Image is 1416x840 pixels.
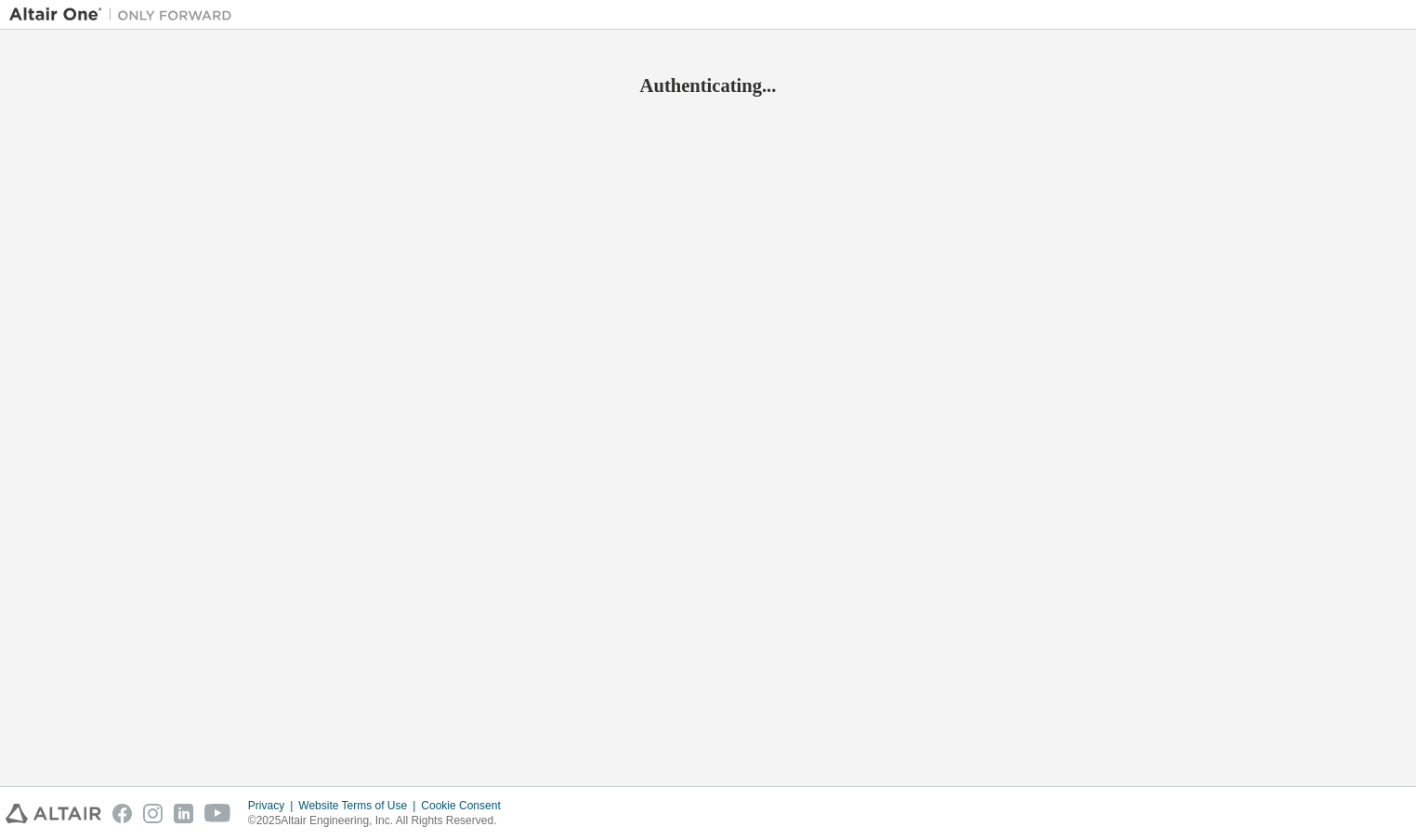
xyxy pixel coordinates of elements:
[204,804,231,823] img: youtube.svg
[248,813,512,829] p: © 2025 Altair Engineering, Inc. All Rights Reserved.
[248,798,298,813] div: Privacy
[421,798,511,813] div: Cookie Consent
[9,6,242,24] img: Altair One
[143,804,163,823] img: instagram.svg
[174,804,193,823] img: linkedin.svg
[112,804,132,823] img: facebook.svg
[9,73,1407,98] h2: Authenticating...
[298,798,421,813] div: Website Terms of Use
[6,804,101,823] img: altair_logo.svg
